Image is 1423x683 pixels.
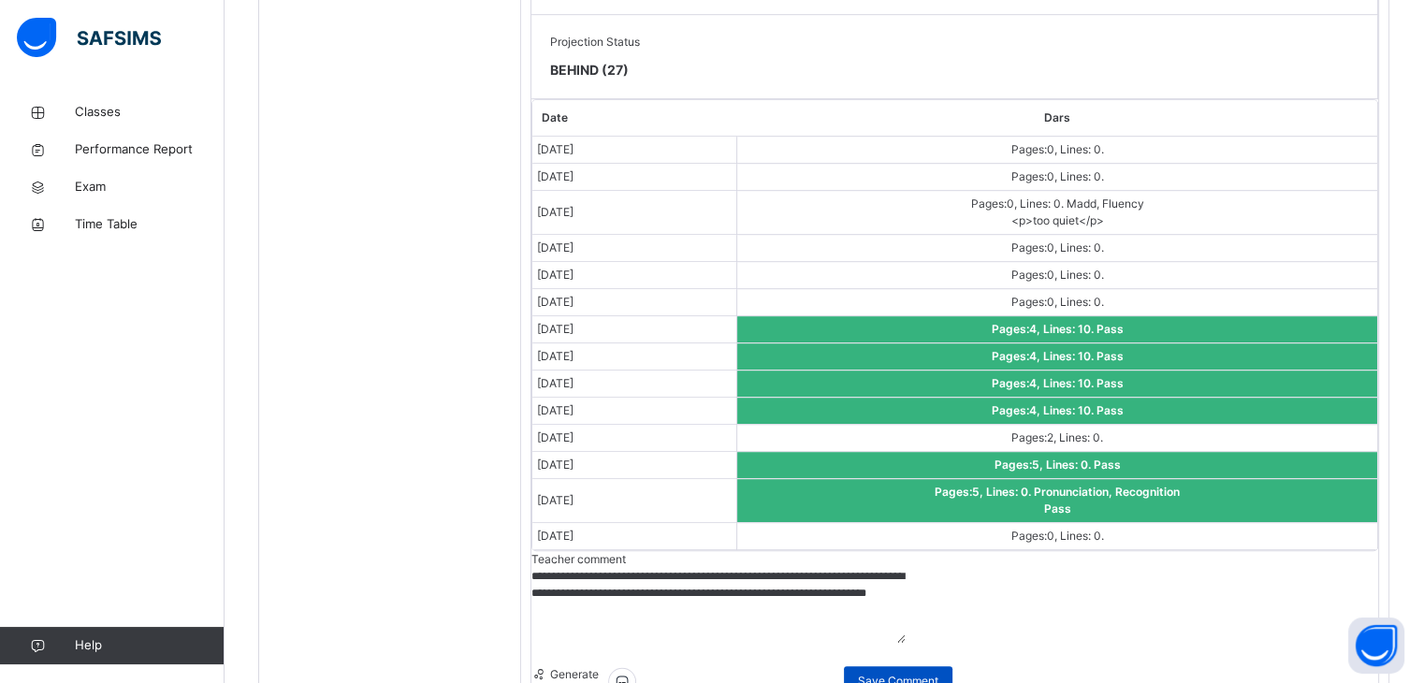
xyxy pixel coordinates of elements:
span: [DATE] [537,493,574,507]
span: [DATE] [537,376,574,390]
span: [DATE] [537,529,574,543]
span: <p>too quiet</p> [1011,213,1104,227]
span: [DATE] [537,322,574,336]
span: Pages: 4 , Lines: 10 . [992,322,1096,336]
span: BEHIND (27) [550,60,1358,80]
button: Open asap [1348,618,1404,674]
span: [DATE] [537,403,574,417]
span: Pages: 0 , Lines: 0 . [971,196,1067,211]
span: Pronunciation, Recognition [1034,485,1180,499]
span: [DATE] [537,430,574,444]
span: Classes [75,103,225,122]
span: Generate [547,667,599,681]
span: Pass [1096,322,1124,336]
span: Time Table [75,215,225,234]
span: [DATE] [537,349,574,363]
span: Pages: 5 , Lines: 0 . [935,485,1034,499]
span: [DATE] [537,142,574,156]
span: Pages: 5 , Lines: 0 . [995,458,1094,472]
span: Pages: 0 , Lines: 0 . [1011,529,1104,543]
span: Pages: 0 , Lines: 0 . [1011,240,1104,254]
span: Pass [1096,376,1124,390]
span: Pass [1044,501,1071,516]
span: Help [75,636,224,655]
img: safsims [17,18,161,57]
span: [DATE] [537,240,574,254]
span: Pages: 0 , Lines: 0 . [1011,268,1104,282]
span: [DATE] [537,169,574,183]
span: Pages: 0 , Lines: 0 . [1011,295,1104,309]
span: Projection Status [550,34,1358,51]
span: Pass [1096,349,1124,363]
span: [DATE] [537,295,574,309]
span: Pages: 4 , Lines: 10 . [992,349,1096,363]
span: Pass [1096,403,1124,417]
span: Pages: 4 , Lines: 10 . [992,403,1096,417]
span: Pages: 0 , Lines: 0 . [1011,142,1104,156]
label: Teacher comment [531,552,626,566]
span: Performance Report [75,140,225,159]
span: Pass [1094,458,1121,472]
span: Pages: 0 , Lines: 0 . [1011,169,1104,183]
span: Madd, Fluency [1067,196,1144,211]
span: [DATE] [537,205,574,219]
span: [DATE] [537,458,574,472]
span: [DATE] [537,268,574,282]
th: Dars [737,100,1377,137]
span: Date [542,110,568,124]
span: Pages: 2 , Lines: 0 . [1011,430,1103,444]
span: Exam [75,178,225,196]
span: Pages: 4 , Lines: 10 . [992,376,1096,390]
